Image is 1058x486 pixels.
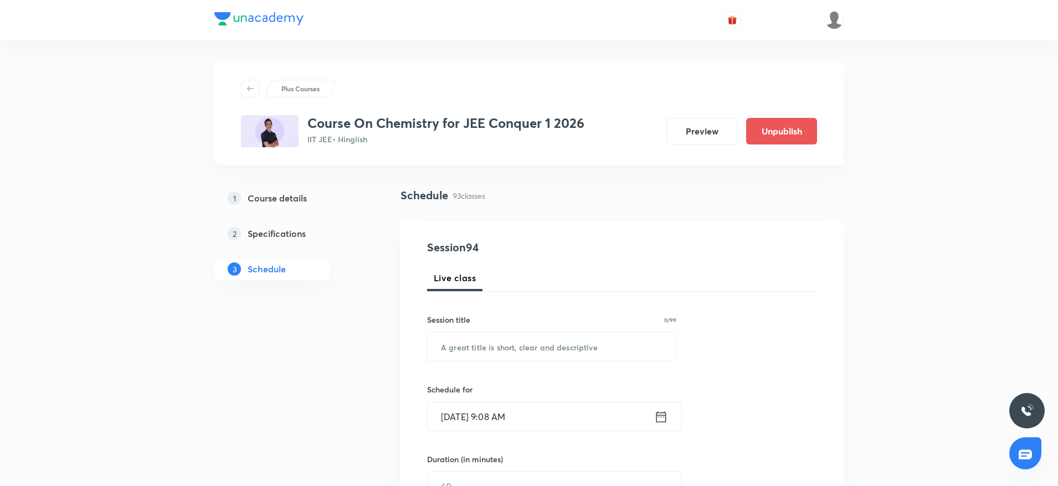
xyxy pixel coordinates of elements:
[241,115,299,147] img: 640657A4-C14D-4C51-878F-64672293ACF6_plus.png
[307,133,584,145] p: IIT JEE • Hinglish
[453,190,485,201] p: 93 classes
[214,187,365,209] a: 1Course details
[248,227,306,240] h5: Specifications
[727,15,737,25] img: avatar
[307,115,584,131] h3: Course On Chemistry for JEE Conquer 1 2026
[427,384,676,395] h6: Schedule for
[281,84,320,94] p: Plus Courses
[1020,404,1034,417] img: ttu
[427,239,629,256] h4: Session 94
[427,314,470,325] h6: Session title
[228,227,241,240] p: 2
[214,12,304,28] a: Company Logo
[666,118,737,144] button: Preview
[248,192,307,205] h5: Course details
[400,187,448,204] h4: Schedule
[248,262,286,276] h5: Schedule
[825,11,844,29] img: Shivank
[664,317,676,323] p: 0/99
[228,262,241,276] p: 3
[723,11,741,29] button: avatar
[228,192,241,205] p: 1
[214,223,365,245] a: 2Specifications
[214,12,304,25] img: Company Logo
[427,453,503,465] h6: Duration (in minutes)
[428,333,676,361] input: A great title is short, clear and descriptive
[434,271,476,285] span: Live class
[746,118,817,144] button: Unpublish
